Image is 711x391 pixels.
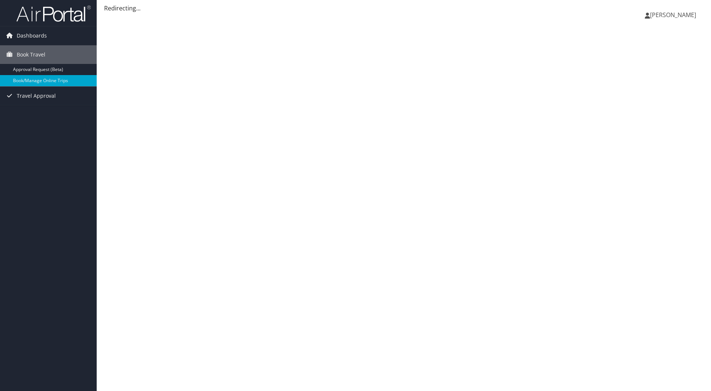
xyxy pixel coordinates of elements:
[104,4,704,13] div: Redirecting...
[17,45,45,64] span: Book Travel
[17,26,47,45] span: Dashboards
[17,87,56,105] span: Travel Approval
[645,4,704,26] a: [PERSON_NAME]
[650,11,696,19] span: [PERSON_NAME]
[16,5,91,22] img: airportal-logo.png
